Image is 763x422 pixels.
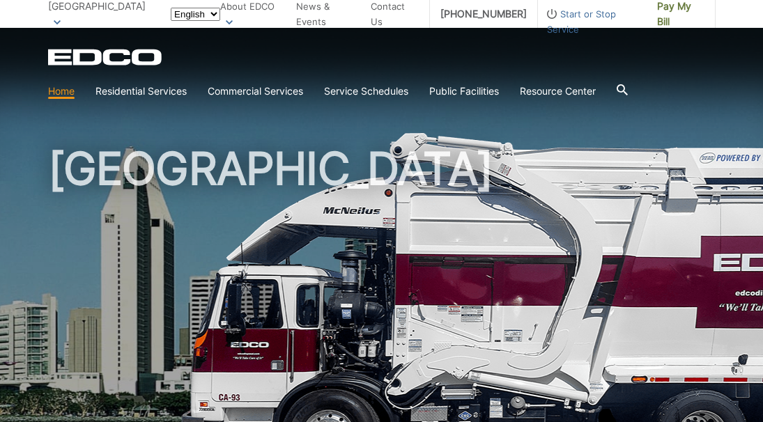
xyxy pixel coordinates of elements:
a: Resource Center [520,84,596,99]
a: Service Schedules [324,84,408,99]
select: Select a language [171,8,220,21]
a: Public Facilities [429,84,499,99]
a: Commercial Services [208,84,303,99]
a: EDCD logo. Return to the homepage. [48,49,164,65]
a: Residential Services [95,84,187,99]
a: Home [48,84,75,99]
